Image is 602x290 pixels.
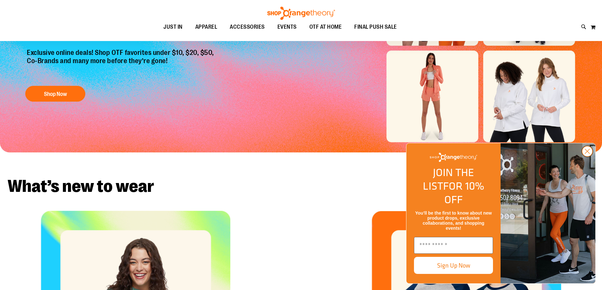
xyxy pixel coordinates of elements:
div: FLYOUT Form [400,137,602,290]
span: FOR 10% OFF [443,178,484,207]
a: APPAREL [189,20,224,34]
img: Shop Orangetheory [266,7,336,20]
a: JUST IN [157,20,189,34]
span: You’ll be the first to know about new product drops, exclusive collaborations, and shopping events! [415,210,492,231]
p: Exclusive online deals! Shop OTF favorites under $10, $20, $50, Co-Brands and many more before th... [22,49,220,80]
span: JOIN THE LIST [423,164,474,194]
span: JUST IN [163,20,183,34]
span: APPAREL [195,20,217,34]
img: Shop Orangetheory [430,153,477,162]
span: OTF AT HOME [309,20,342,34]
span: FINAL PUSH SALE [354,20,397,34]
a: ACCESSORIES [223,20,271,34]
input: Enter email [414,237,493,254]
img: Shop Orangtheory [501,143,595,283]
a: FINAL PUSH SALE [348,20,403,34]
a: EVENTS [271,20,303,34]
button: Shop Now [25,86,85,102]
h2: What’s new to wear [8,178,594,195]
button: Close dialog [581,145,593,157]
span: ACCESSORIES [230,20,265,34]
a: OTF AT HOME [303,20,348,34]
span: EVENTS [277,20,297,34]
button: Sign Up Now [414,257,493,274]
